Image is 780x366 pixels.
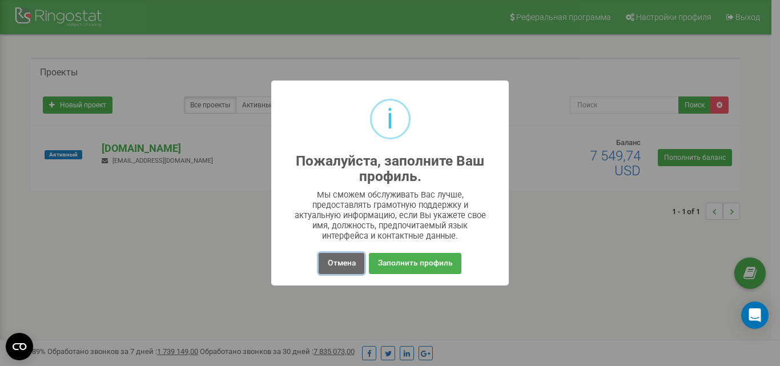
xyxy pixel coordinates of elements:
button: Заполнить профиль [369,253,461,274]
div: Open Intercom Messenger [741,301,769,329]
div: Мы сможем обслуживать Вас лучше, предоставлять грамотную поддержку и актуальную информацию, если ... [294,190,487,241]
div: i [387,100,393,138]
h2: Пожалуйста, заполните Ваш профиль. [294,154,487,184]
button: Open CMP widget [6,333,33,360]
button: Отмена [319,253,364,274]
